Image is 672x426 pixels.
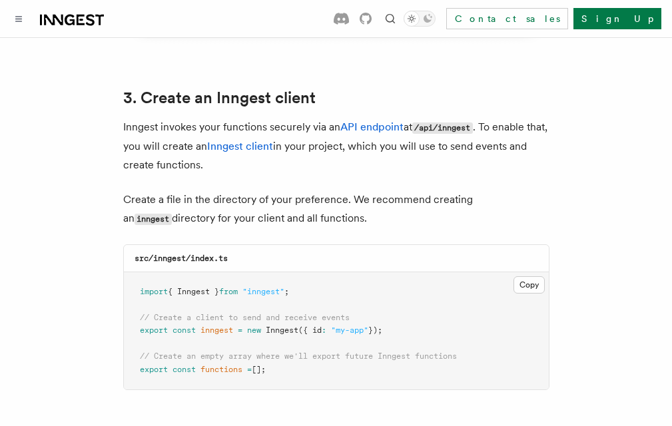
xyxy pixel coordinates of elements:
span: }); [368,325,382,335]
p: Inngest invokes your functions securely via an at . To enable that, you will create an in your pr... [123,118,549,174]
span: { Inngest } [168,287,219,296]
button: Toggle dark mode [404,11,436,27]
span: new [247,325,261,335]
span: = [247,365,252,374]
span: : [322,325,326,335]
a: Sign Up [573,8,661,29]
p: Create a file in the directory of your preference. We recommend creating an directory for your cl... [123,190,549,228]
a: Contact sales [446,8,568,29]
a: 3. Create an Inngest client [123,89,316,107]
button: Toggle navigation [11,11,27,27]
span: Inngest [266,325,298,335]
span: ({ id [298,325,322,335]
a: API endpoint [340,120,404,133]
span: from [219,287,238,296]
span: "inngest" [242,287,284,296]
code: /api/inngest [412,122,473,134]
span: functions [200,365,242,374]
span: export [140,365,168,374]
span: // Create an empty array where we'll export future Inngest functions [140,351,457,361]
span: const [172,365,196,374]
span: export [140,325,168,335]
code: src/inngest/index.ts [135,254,228,263]
button: Find something... [382,11,398,27]
span: = [238,325,242,335]
span: const [172,325,196,335]
span: ; [284,287,289,296]
span: []; [252,365,266,374]
a: Inngest client [207,140,273,152]
code: inngest [135,214,172,225]
span: import [140,287,168,296]
button: Copy [513,276,545,294]
span: inngest [200,325,233,335]
span: // Create a client to send and receive events [140,313,350,322]
span: "my-app" [331,325,368,335]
